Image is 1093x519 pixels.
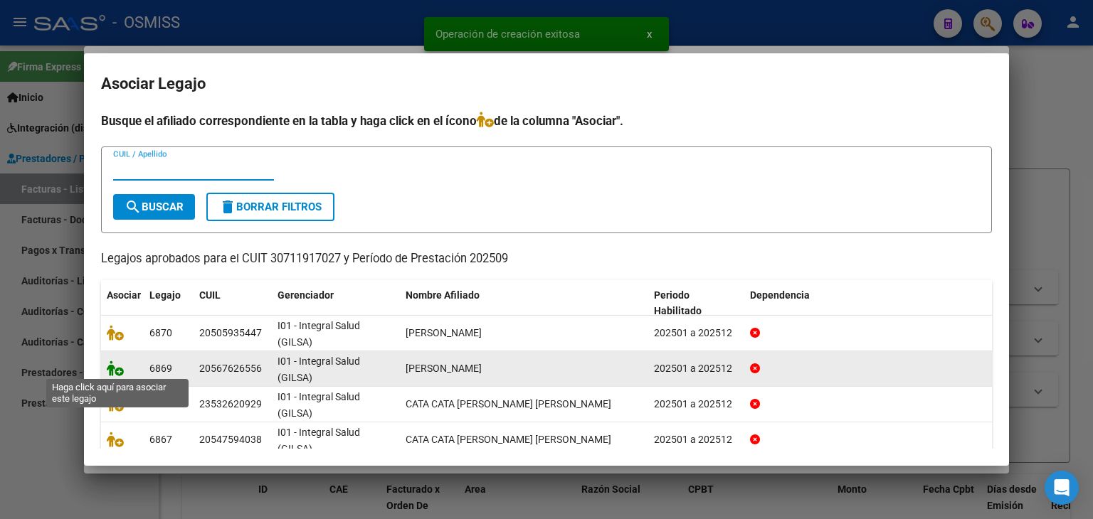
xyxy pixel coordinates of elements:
[144,280,194,327] datatable-header-cell: Legajo
[406,398,611,410] span: CATA CATA VILLAGRA ALEX IAN
[654,289,702,317] span: Periodo Habilitado
[125,200,184,213] span: Buscar
[149,327,172,338] span: 6870
[219,198,236,215] mat-icon: delete
[149,398,172,410] span: 6868
[199,325,262,341] div: 20505935447
[194,280,272,327] datatable-header-cell: CUIL
[199,432,262,448] div: 20547594038
[107,289,141,301] span: Asociar
[199,360,262,377] div: 20567626556
[149,434,172,445] span: 6867
[406,363,482,374] span: ALTAMIRANO JULIA ISABELLA
[278,391,360,419] span: I01 - Integral Salud (GILSA)
[750,289,810,301] span: Dependencia
[219,200,322,213] span: Borrar Filtros
[101,280,144,327] datatable-header-cell: Asociar
[400,280,648,327] datatable-header-cell: Nombre Afiliado
[101,250,992,268] p: Legajos aprobados para el CUIT 30711917027 y Período de Prestación 202509
[101,112,992,130] h4: Busque el afiliado correspondiente en la tabla y haga click en el ícono de la columna "Asociar".
[1045,471,1079,505] div: Open Intercom Messenger
[199,396,262,412] div: 23532620929
[654,432,739,448] div: 202501 a 202512
[206,193,334,221] button: Borrar Filtros
[654,325,739,341] div: 202501 a 202512
[648,280,744,327] datatable-header-cell: Periodo Habilitado
[744,280,993,327] datatable-header-cell: Dependencia
[149,289,181,301] span: Legajo
[278,289,334,301] span: Gerenciador
[149,363,172,374] span: 6869
[654,360,739,377] div: 202501 a 202512
[278,320,360,348] span: I01 - Integral Salud (GILSA)
[278,427,360,454] span: I01 - Integral Salud (GILSA)
[113,194,195,220] button: Buscar
[272,280,400,327] datatable-header-cell: Gerenciador
[101,70,992,97] h2: Asociar Legajo
[125,198,142,215] mat-icon: search
[199,289,221,301] span: CUIL
[278,355,360,383] span: I01 - Integral Salud (GILSA)
[406,289,480,301] span: Nombre Afiliado
[406,327,482,338] span: VIDELA FRANCO SEBASTIAN
[406,434,611,445] span: CATA CATA VILLAGRA LISANDRO MATEO
[654,396,739,412] div: 202501 a 202512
